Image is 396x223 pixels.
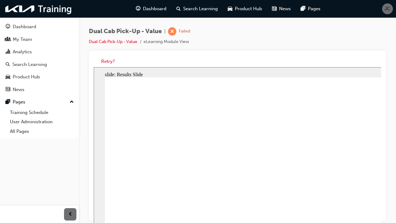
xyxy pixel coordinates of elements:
[131,2,171,15] a: guage-iconDashboard
[68,211,73,218] span: prev-icon
[183,5,218,12] span: Search Learning
[301,5,305,13] span: pages-icon
[2,59,76,70] a: Search Learning
[6,74,10,80] span: car-icon
[89,28,162,35] span: Dual Cab Pick-Up - Value
[2,71,76,83] a: Product Hub
[267,2,296,15] a: news-iconNews
[235,5,262,12] span: Product Hub
[2,20,76,96] button: DashboardMy TeamAnalyticsSearch LearningProduct HubNews
[2,84,76,95] a: News
[6,99,10,105] span: pages-icon
[2,96,76,108] button: Pages
[279,5,291,12] span: News
[143,5,166,12] span: Dashboard
[7,117,76,127] a: User Administration
[3,2,74,15] img: kia-training
[385,5,390,12] span: JC
[13,23,36,30] div: Dashboard
[7,127,76,136] a: All Pages
[6,24,10,30] span: guage-icon
[223,2,267,15] a: car-iconProduct Hub
[2,21,76,33] a: Dashboard
[382,3,393,14] button: JC
[2,46,76,58] a: Analytics
[136,5,140,13] span: guage-icon
[228,5,232,13] span: car-icon
[144,38,189,46] li: eLearning Module View
[70,98,74,106] span: up-icon
[13,98,25,106] div: Pages
[89,39,137,44] a: Dual Cab Pick-Up - Value
[164,28,166,35] span: |
[272,5,277,13] span: news-icon
[13,48,32,55] div: Analytics
[308,5,321,12] span: Pages
[2,34,76,45] a: My Team
[6,37,10,42] span: people-icon
[6,49,10,55] span: chart-icon
[13,36,32,43] div: My Team
[6,87,10,93] span: news-icon
[296,2,325,15] a: pages-iconPages
[13,86,24,93] div: News
[176,5,181,13] span: search-icon
[13,73,40,81] div: Product Hub
[101,58,115,65] button: Retry?
[179,28,190,34] div: Failed
[12,61,47,68] div: Search Learning
[6,62,10,68] span: search-icon
[7,108,76,117] a: Training Schedule
[171,2,223,15] a: search-iconSearch Learning
[168,27,176,36] span: learningRecordVerb_FAIL-icon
